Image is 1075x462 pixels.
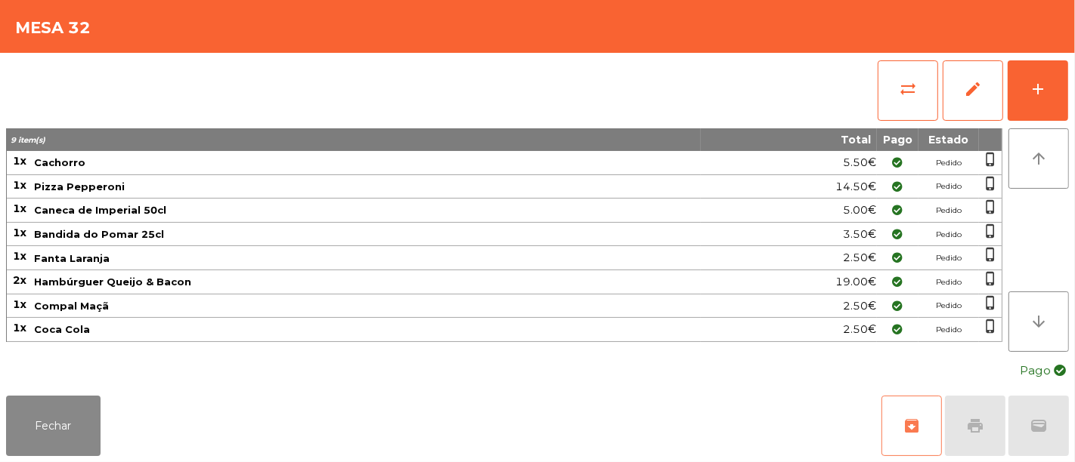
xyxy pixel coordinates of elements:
span: phone_iphone [983,247,998,262]
span: 3.50€ [843,224,876,245]
span: Fanta Laranja [34,252,110,264]
span: archive [903,417,921,435]
span: Caneca de Imperial 50cl [34,204,166,216]
td: Pedido [919,246,979,270]
td: Pedido [919,294,979,319]
button: edit [943,60,1003,121]
span: Hambúrguer Queijo & Bacon [34,276,191,288]
span: 1x [13,249,26,263]
span: Pago [1020,359,1051,382]
span: edit [964,80,982,98]
span: 1x [13,297,26,311]
span: 2.50€ [843,296,876,316]
button: arrow_downward [1008,291,1069,352]
span: Compal Maçã [34,300,109,312]
button: sync_alt [878,60,938,121]
th: Pago [877,128,919,151]
th: Estado [919,128,979,151]
h4: Mesa 32 [15,17,91,39]
div: add [1029,80,1047,98]
i: arrow_downward [1030,313,1048,331]
span: Pizza Pepperoni [34,180,125,192]
button: arrow_upward [1008,128,1069,189]
span: sync_alt [899,80,917,98]
i: arrow_upward [1030,149,1048,168]
span: 1x [13,202,26,215]
span: phone_iphone [983,319,998,334]
span: phone_iphone [983,295,998,310]
span: 5.50€ [843,152,876,173]
td: Pedido [919,175,979,199]
span: 2.50€ [843,248,876,268]
span: 19.00€ [835,272,876,292]
span: 1x [13,226,26,239]
button: Fechar [6,396,101,456]
button: add [1008,60,1068,121]
button: archive [881,396,942,456]
span: 14.50€ [835,177,876,197]
span: Cachorro [34,156,85,168]
td: Pedido [919,223,979,247]
span: 1x [13,321,26,334]
td: Pedido [919,270,979,294]
span: phone_iphone [983,199,998,214]
td: Pedido [919,151,979,175]
span: Coca Cola [34,323,90,335]
span: 5.00€ [843,200,876,220]
th: Total [701,128,877,151]
td: Pedido [919,199,979,223]
span: 2.50€ [843,319,876,340]
span: 9 item(s) [11,135,45,145]
span: phone_iphone [983,176,998,191]
span: phone_iphone [983,271,998,286]
span: 2x [13,273,26,287]
td: Pedido [919,318,979,342]
span: phone_iphone [983,223,998,239]
span: 1x [13,154,26,168]
span: Bandida do Pomar 25cl [34,228,164,240]
span: phone_iphone [983,152,998,167]
span: 1x [13,178,26,192]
